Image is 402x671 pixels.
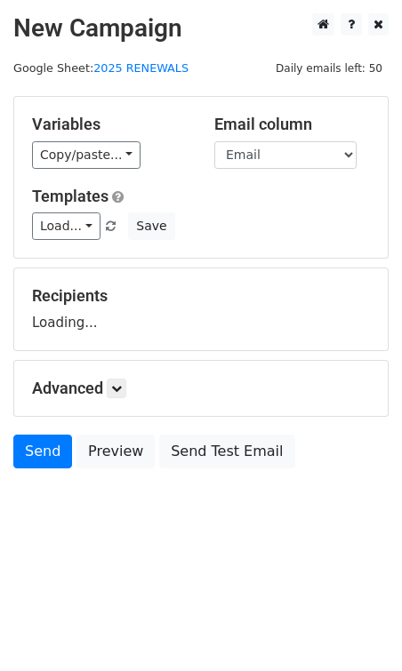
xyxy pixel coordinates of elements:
h5: Email column [214,115,370,134]
h5: Variables [32,115,188,134]
small: Google Sheet: [13,61,189,75]
div: Loading... [32,286,370,332]
h2: New Campaign [13,13,389,44]
a: Templates [32,187,109,205]
a: Send [13,435,72,468]
a: Preview [76,435,155,468]
span: Daily emails left: 50 [269,59,389,78]
a: 2025 RENEWALS [93,61,189,75]
h5: Advanced [32,379,370,398]
a: Copy/paste... [32,141,141,169]
button: Save [128,212,174,240]
a: Daily emails left: 50 [269,61,389,75]
h5: Recipients [32,286,370,306]
a: Load... [32,212,100,240]
a: Send Test Email [159,435,294,468]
